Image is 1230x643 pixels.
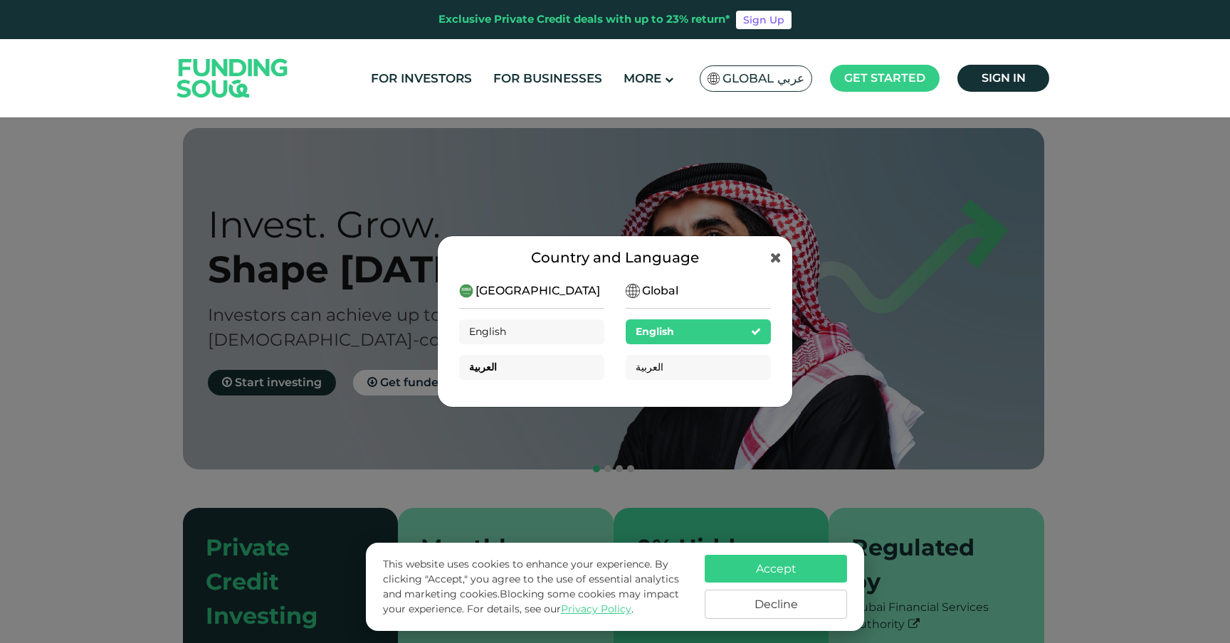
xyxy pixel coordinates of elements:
div: Exclusive Private Credit deals with up to 23% return* [438,11,730,28]
span: Blocking some cookies may impact your experience. [383,588,679,615]
img: SA Flag [626,284,640,298]
div: Country and Language [459,247,771,268]
span: العربية [636,361,663,373]
a: Sign Up [736,11,792,29]
button: Accept [705,555,847,583]
a: For Investors [367,67,475,90]
span: Global [642,282,678,299]
img: SA Flag [459,284,473,298]
span: [GEOGRAPHIC_DATA] [475,282,600,299]
a: Sign in [957,65,1049,92]
span: Global عربي [722,70,804,87]
img: SA Flag [708,73,720,85]
span: English [469,325,506,338]
span: English [636,325,674,338]
span: Get started [844,71,925,85]
span: For details, see our . [467,602,634,615]
span: العربية [469,361,497,373]
a: For Businesses [490,67,606,90]
p: This website uses cookies to enhance your experience. By clicking "Accept," you agree to the use ... [383,557,690,617]
a: Privacy Policy [561,602,631,615]
img: Logo [163,42,303,114]
button: Decline [705,590,847,619]
span: More [624,71,661,85]
span: Sign in [982,71,1026,85]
